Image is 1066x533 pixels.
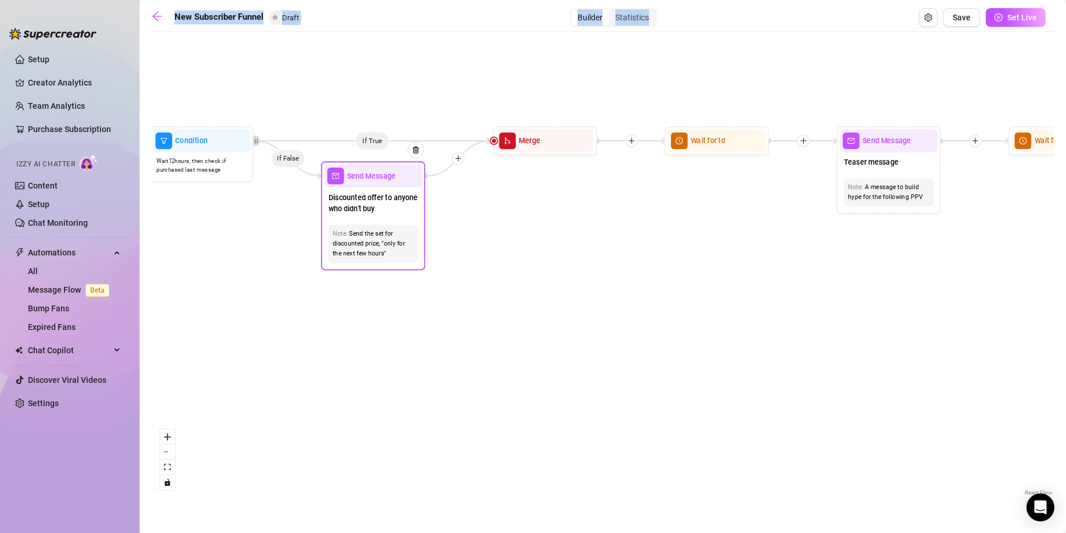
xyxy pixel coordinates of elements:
a: Setup [28,55,49,64]
span: plus [972,137,979,145]
img: AI Chatter [80,154,98,171]
div: Statistics [609,9,655,26]
span: mail [327,168,344,184]
span: Send Message [347,170,395,182]
button: Open Exit Rules [919,8,937,27]
span: Izzy AI Chatter [16,159,75,170]
div: TrashmailSend MessageDiscounted offer to anyone who didn't buyNote:Send the set for discounted pr... [321,161,425,270]
div: filterConditionWait12hours, then check if purchased last message [149,126,254,182]
a: Creator Analytics [28,73,121,92]
div: A message to build hype for the following PPV [848,183,929,202]
span: plus [455,155,462,162]
a: arrow-left [151,10,169,24]
div: clock-circleWait for1d [665,126,769,155]
a: Purchase Subscription [28,120,121,138]
span: Chat Copilot [28,341,110,360]
a: Settings [28,399,59,408]
span: Merge [519,135,540,147]
div: Builder [571,9,609,26]
div: mergeMerge [493,126,597,155]
span: Wait for 1d [691,135,725,147]
span: Discounted offer to anyone who didn't buy [329,191,418,214]
a: Setup [28,200,49,209]
span: clock-circle [1015,133,1032,150]
span: Condition [175,135,208,147]
span: merge [499,133,516,150]
a: React Flow attribution [1025,489,1053,496]
span: Send Message [862,135,911,147]
div: Open Intercom Messenger [1026,493,1054,521]
span: Save [953,13,971,22]
span: filter [155,133,172,150]
button: Save Flow [943,8,980,27]
button: fit view [160,460,175,475]
g: Edge from 77948b2f-6761-43ad-891b-4c18e88ead85 to 3a320718-ab46-4558-a6b4-583ac7933a07 [426,141,491,176]
span: mail [843,133,860,150]
a: Chat Monitoring [28,218,88,228]
a: Team Analytics [28,101,85,111]
div: Send the set for discounted price, "only for the next few hours" [333,229,414,259]
span: thunderbolt [15,248,24,257]
img: logo-BBDzfeDw.svg [9,28,97,40]
button: zoom in [160,429,175,445]
img: Chat Copilot [15,346,23,354]
span: clock-circle [671,133,688,150]
span: Automations [28,243,110,262]
span: play-circle [994,13,1003,22]
a: All [28,266,38,276]
strong: New Subscriber Funnel [174,12,263,22]
a: Expired Fans [28,322,76,332]
button: toggle interactivity [160,475,175,490]
span: plus [800,137,807,145]
a: Message FlowBeta [28,285,114,294]
div: segmented control [570,8,657,27]
g: Edge from a5604c61-77e5-4760-8b31-44d2608b22e1 to 77948b2f-6761-43ad-891b-4c18e88ead85 [254,141,322,176]
a: Discover Viral Videos [28,375,106,385]
span: plus [628,137,636,145]
img: Trash [412,145,420,154]
span: arrow-left [151,10,163,22]
span: Set Live [1007,13,1037,22]
span: retweet [251,138,259,143]
span: setting [924,13,932,22]
button: Set Live [986,8,1046,27]
span: Teaser message [844,157,899,168]
span: Beta [85,284,109,297]
span: Wait 12 hours, then check if purchased last message [156,157,246,175]
div: mailSend MessageTeaser messageNote:A message to build hype for the following PPV [836,126,940,214]
a: Content [28,181,58,190]
a: Bump Fans [28,304,69,313]
div: React Flow controls [160,429,175,490]
button: zoom out [160,445,175,460]
span: Draft [282,13,299,22]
